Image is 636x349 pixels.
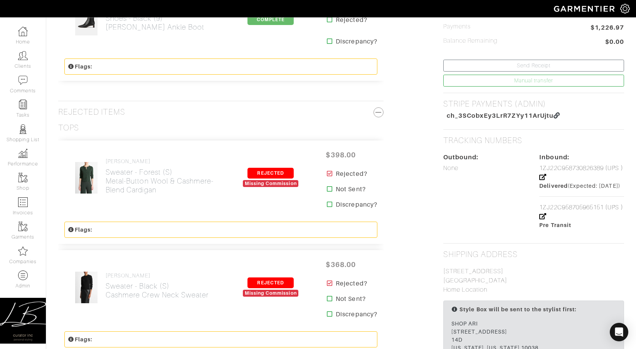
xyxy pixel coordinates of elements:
h4: [PERSON_NAME] [106,158,227,165]
span: REJECTED [247,277,294,288]
h2: Tracking numbers [443,136,523,145]
img: rfp6RVM9iNDKzicYVC8HBdgq [75,162,98,194]
h2: STRIPE PAYMENTS (ADMIN) [443,99,546,109]
div: [STREET_ADDRESS] [451,328,616,336]
div: None [437,153,534,229]
div: Inbound: [539,153,624,162]
strong: Rejected? [336,169,367,179]
h2: Sweater - Forest (S) Metal-Button Wool & Cashmere-Blend Cardigan [106,168,227,194]
div: Missing Commission [243,290,299,297]
strong: Rejected? [336,15,367,25]
h2: Shoes - Black (9) [PERSON_NAME] Ankle Boot [106,14,204,32]
a: COMPLETE [247,16,294,23]
strong: Not Sent? [336,294,365,304]
img: NCf62uvtFVrbULcLTHyd2VWH [75,3,98,36]
a: 1ZJ22C958705965151 (UPS ) [539,204,623,220]
a: Manual transfer [443,75,624,87]
h3: Tops [58,123,79,133]
span: COMPLETE [247,14,294,25]
strong: Discrepancy? [336,310,377,319]
a: Send Receipt [443,60,624,72]
small: Flags: [68,336,92,342]
h5: Balance Remaining [443,37,498,45]
strong: Discrepancy? [336,37,377,46]
span: Delivered [539,183,567,189]
div: Missing Commission [243,180,299,187]
a: [PERSON_NAME] Sweater - Black (S)Cashmere Crew Neck Sweater [106,272,209,300]
h2: Sweater - Black (S) Cashmere Crew Neck Sweater [106,282,209,299]
img: hAgGBvMQLn86QH9K8bJji7zr [75,271,98,304]
div: SHOP ARI [451,320,616,328]
span: Pre Transit [539,222,571,228]
img: companies-icon-14a0f246c7e91f24465de634b560f0151b0cc5c9ce11af5fac52e6d7d6371812.png [18,246,28,256]
img: stylists-icon-eb353228a002819b7ec25b43dbf5f0378dd9e0616d9560372ff212230b889e62.png [18,124,28,134]
strong: Rejected? [336,279,367,288]
img: garments-icon-b7da505a4dc4fd61783c78ac3ca0ef83fa9d6f193b1c9dc38574b1d14d53ca28.png [18,173,28,182]
h2: Shipping Address [443,250,518,259]
a: [PERSON_NAME] Sweater - Forest (S)Metal-Button Wool & Cashmere-Blend Cardigan [106,158,227,194]
strong: Discrepancy? [336,200,377,209]
a: REJECTED [247,279,294,286]
span: $398.00 [318,147,364,163]
span: $1,226.97 [591,23,624,32]
img: clients-icon-6bae9207a08558b7cb47a8932f037763ab4055f8c8b6bfacd5dc20c3e0201464.png [18,51,28,60]
small: Flags: [68,63,92,70]
h4: [PERSON_NAME] [106,272,209,279]
small: Flags: [68,227,92,233]
img: comment-icon-a0a6a9ef722e966f86d9cbdc48e553b5cf19dbc54f86b18d962a5391bc8f6eb6.png [18,75,28,85]
span: $368.00 [318,256,364,273]
div: Open Intercom Messenger [610,323,628,341]
a: ch_3SCobxEy3LrR7ZYy11ArUjtu [443,109,624,123]
span: $0.00 [605,37,624,48]
h5: Payments [443,23,471,30]
img: orders-icon-0abe47150d42831381b5fb84f609e132dff9fe21cb692f30cb5eec754e2cba89.png [18,197,28,207]
a: REJECTED [247,169,294,176]
strong: Not Sent? [336,185,365,194]
span: ch_3SCobxEy3LrR7ZYy11ArUjtu [447,112,554,119]
img: custom-products-icon-6973edde1b6c6774590e2ad28d3d057f2f42decad08aa0e48061009ba2575b3a.png [18,271,28,280]
img: garments-icon-b7da505a4dc4fd61783c78ac3ca0ef83fa9d6f193b1c9dc38574b1d14d53ca28.png [18,222,28,231]
a: 1ZJ22C958730826389 (UPS ) [539,165,623,181]
span: REJECTED [247,168,294,179]
img: reminder-icon-8004d30b9f0a5d33ae49ab947aed9ed385cf756f9e5892f1edd6e32f2345188e.png [18,100,28,109]
div: (Expected: [DATE]) [539,182,624,190]
p: [STREET_ADDRESS] [GEOGRAPHIC_DATA] Home Location [443,267,624,294]
h3: Rejected Items [58,107,384,117]
img: dashboard-icon-dbcd8f5a0b271acd01030246c82b418ddd0df26cd7fceb0bd07c9910d44c42f6.png [18,27,28,36]
div: 14D [451,336,616,344]
img: garmentier-logo-header-white-b43fb05a5012e4ada735d5af1a66efaba907eab6374d6393d1fbf88cb4ef424d.png [550,2,620,15]
div: Outbound: [443,153,528,162]
span: Style Box will be sent to the stylist first: [459,306,576,312]
img: gear-icon-white-bd11855cb880d31180b6d7d6211b90ccbf57a29d726f0c71d8c61bd08dd39cc2.png [620,4,630,13]
a: [PERSON_NAME] Shoes - Black (9)[PERSON_NAME] Ankle Boot [106,4,204,32]
img: graph-8b7af3c665d003b59727f371ae50e7771705bf0c487971e6e97d053d13c5068d.png [18,149,28,158]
